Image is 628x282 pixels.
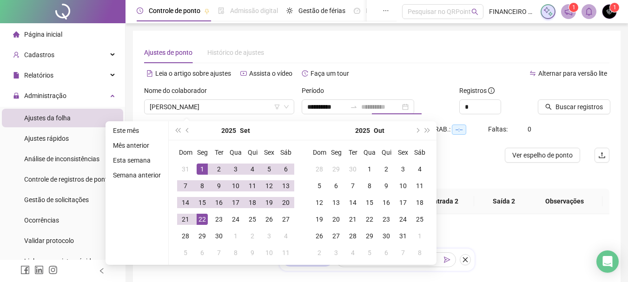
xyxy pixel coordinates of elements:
td: 2025-08-31 [177,161,194,177]
span: Ver espelho de ponto [512,150,573,160]
span: 1 [613,4,616,11]
li: Este mês [109,125,165,136]
th: Observações [527,189,602,214]
span: Relatórios [24,72,53,79]
div: 1 [364,164,375,175]
th: Sex [395,144,411,161]
span: facebook [20,265,30,275]
span: --:-- [452,125,466,135]
div: 7 [347,180,358,191]
td: 2025-09-10 [227,177,244,194]
div: 18 [247,197,258,208]
span: search [545,104,552,110]
td: 2025-11-03 [328,244,344,261]
span: Histórico de ajustes [207,49,264,56]
td: 2025-10-09 [244,244,261,261]
span: clock-circle [137,7,143,14]
div: 29 [197,230,208,242]
th: Ter [344,144,361,161]
td: 2025-09-23 [211,211,227,228]
td: 2025-10-13 [328,194,344,211]
td: 2025-09-14 [177,194,194,211]
div: 5 [314,180,325,191]
td: 2025-10-30 [378,228,395,244]
span: Ocorrências [24,216,59,224]
span: Ajustes da folha [24,114,71,122]
div: 9 [247,247,258,258]
div: 4 [280,230,291,242]
span: send [444,256,450,263]
td: 2025-10-27 [328,228,344,244]
div: 30 [381,230,392,242]
span: close [462,256,469,263]
td: 2025-10-15 [361,194,378,211]
span: Observações [534,196,595,206]
div: 22 [197,214,208,225]
button: super-prev-year [172,121,183,140]
div: 13 [280,180,291,191]
td: 2025-09-13 [278,177,294,194]
span: swap [529,70,536,77]
td: 2025-10-19 [311,211,328,228]
div: 5 [364,247,375,258]
span: info-circle [488,87,495,94]
span: Alternar para versão lite [538,70,607,77]
span: Buscar registros [555,102,603,112]
div: 27 [280,214,291,225]
div: 24 [397,214,409,225]
div: 1 [414,230,425,242]
button: year panel [355,121,370,140]
td: 2025-10-06 [328,177,344,194]
div: 29 [364,230,375,242]
div: 4 [414,164,425,175]
div: 11 [280,247,291,258]
td: 2025-09-01 [194,161,211,177]
span: CARLOS EDUARDO SCHMIDT [150,100,289,114]
div: 2 [314,247,325,258]
div: 8 [197,180,208,191]
button: Buscar registros [538,99,610,114]
td: 2025-10-10 [395,177,411,194]
td: 2025-09-29 [328,161,344,177]
div: 8 [230,247,241,258]
div: 2 [213,164,225,175]
div: 21 [347,214,358,225]
td: 2025-10-08 [361,177,378,194]
td: 2025-10-29 [361,228,378,244]
span: Painel do DP [366,7,402,14]
div: H. TRAB.: [423,124,488,135]
div: 14 [347,197,358,208]
td: 2025-10-09 [378,177,395,194]
th: Entrada 2 [415,189,474,214]
span: file-text [146,70,153,77]
div: 6 [331,180,342,191]
td: 2025-09-28 [311,161,328,177]
div: 19 [314,214,325,225]
span: history [302,70,308,77]
div: 4 [247,164,258,175]
div: 26 [264,214,275,225]
button: next-year [412,121,422,140]
sup: Atualize o seu contato no menu Meus Dados [610,3,619,12]
span: Validar protocolo [24,237,74,244]
td: 2025-10-01 [227,228,244,244]
td: 2025-09-20 [278,194,294,211]
td: 2025-11-07 [395,244,411,261]
div: 30 [347,164,358,175]
span: linkedin [34,265,44,275]
div: 10 [230,180,241,191]
th: Sex [261,144,278,161]
td: 2025-09-08 [194,177,211,194]
td: 2025-10-26 [311,228,328,244]
span: lock [13,92,20,99]
td: 2025-09-15 [194,194,211,211]
div: 18 [414,197,425,208]
div: 8 [364,180,375,191]
div: 6 [280,164,291,175]
span: ellipsis [383,7,389,14]
td: 2025-11-05 [361,244,378,261]
div: 4 [347,247,358,258]
td: 2025-09-19 [261,194,278,211]
div: 6 [381,247,392,258]
th: Dom [311,144,328,161]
